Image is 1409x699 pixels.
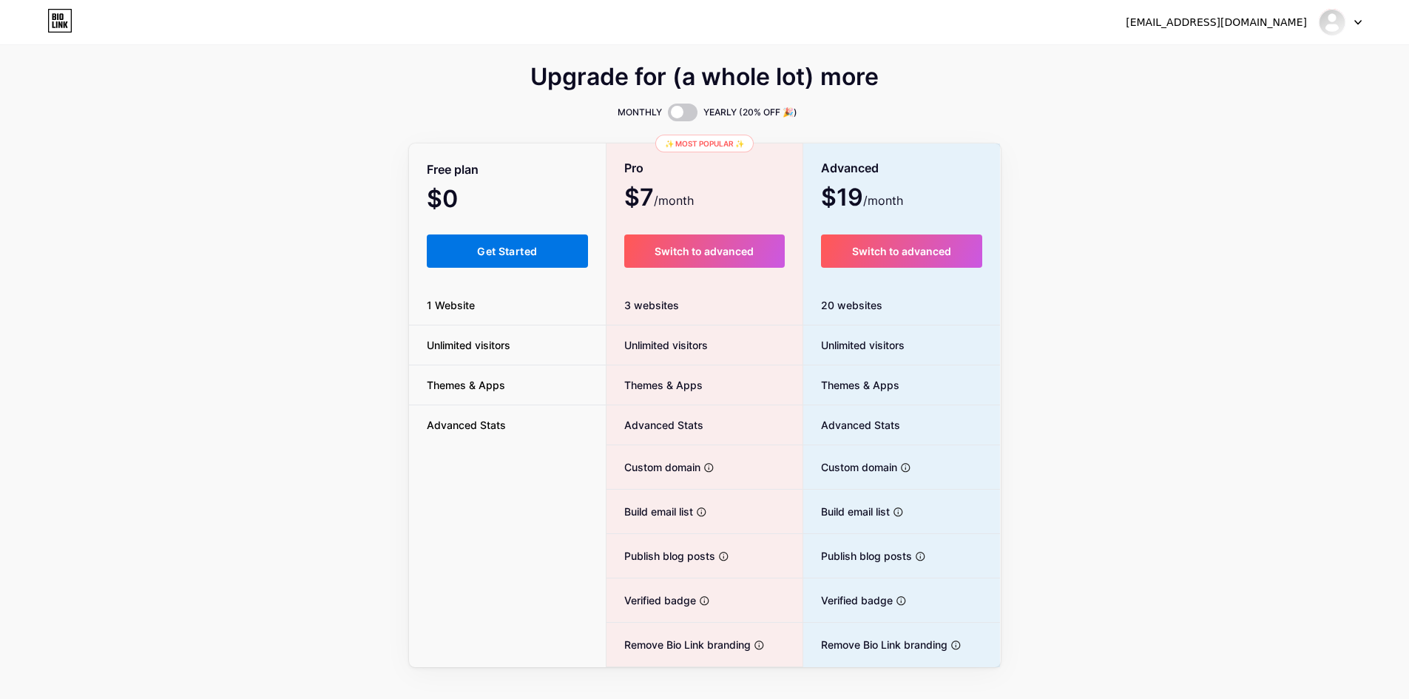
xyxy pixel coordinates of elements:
span: MONTHLY [618,105,662,120]
span: Themes & Apps [409,377,523,393]
span: Unlimited visitors [606,337,708,353]
span: /month [654,192,694,209]
span: Upgrade for (a whole lot) more [530,68,879,86]
span: Themes & Apps [803,377,899,393]
span: Themes & Apps [606,377,703,393]
span: 1 Website [409,297,493,313]
span: $0 [427,190,498,211]
span: Build email list [606,504,693,519]
span: Publish blog posts [606,548,715,564]
span: Publish blog posts [803,548,912,564]
div: 3 websites [606,286,803,325]
span: Verified badge [606,592,696,608]
span: Unlimited visitors [803,337,905,353]
span: Build email list [803,504,890,519]
div: ✨ Most popular ✨ [655,135,754,152]
span: Get Started [477,245,537,257]
span: Switch to advanced [852,245,951,257]
img: zzzfffgghh [1318,8,1346,36]
div: [EMAIL_ADDRESS][DOMAIN_NAME] [1126,15,1307,30]
span: Advanced Stats [409,417,524,433]
span: Remove Bio Link branding [606,637,751,652]
span: Advanced [821,155,879,181]
span: Unlimited visitors [409,337,528,353]
span: Advanced Stats [803,417,900,433]
span: Pro [624,155,643,181]
span: Custom domain [803,459,897,475]
span: Verified badge [803,592,893,608]
button: Switch to advanced [624,234,785,268]
span: YEARLY (20% OFF 🎉) [703,105,797,120]
span: $7 [624,189,694,209]
span: $19 [821,189,903,209]
span: Free plan [427,157,479,183]
button: Switch to advanced [821,234,983,268]
span: Switch to advanced [655,245,754,257]
span: /month [863,192,903,209]
span: Advanced Stats [606,417,703,433]
div: 20 websites [803,286,1001,325]
button: Get Started [427,234,589,268]
span: Custom domain [606,459,700,475]
span: Remove Bio Link branding [803,637,947,652]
